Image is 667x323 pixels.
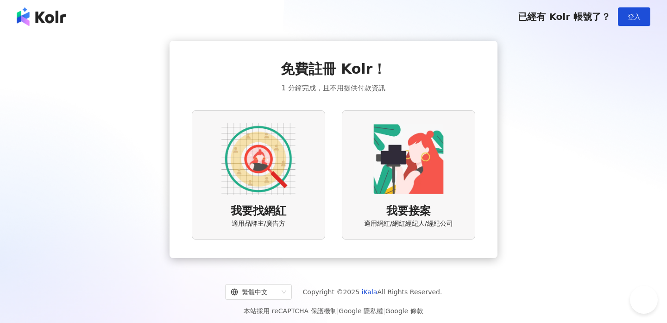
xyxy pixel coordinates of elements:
[282,82,385,94] span: 1 分鐘完成，且不用提供付款資訊
[281,59,387,79] span: 免費註冊 Kolr！
[339,307,383,315] a: Google 隱私權
[385,307,423,315] a: Google 條款
[17,7,66,26] img: logo
[362,288,378,296] a: iKala
[383,307,385,315] span: |
[337,307,339,315] span: |
[232,219,286,228] span: 適用品牌主/廣告方
[371,122,446,196] img: KOL identity option
[364,219,453,228] span: 適用網紅/網紅經紀人/經紀公司
[630,286,658,314] iframe: Help Scout Beacon - Open
[231,203,286,219] span: 我要找網紅
[618,7,650,26] button: 登入
[221,122,296,196] img: AD identity option
[628,13,641,20] span: 登入
[386,203,431,219] span: 我要接案
[231,285,278,299] div: 繁體中文
[303,286,442,298] span: Copyright © 2025 All Rights Reserved.
[244,305,423,317] span: 本站採用 reCAPTCHA 保護機制
[518,11,610,22] span: 已經有 Kolr 帳號了？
